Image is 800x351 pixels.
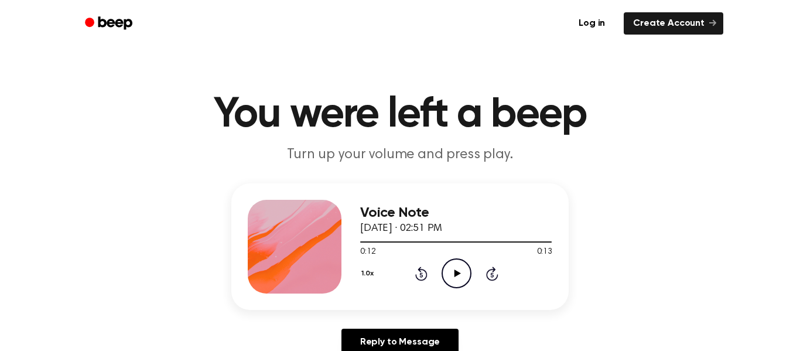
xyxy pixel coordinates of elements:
span: [DATE] · 02:51 PM [360,223,442,234]
button: 1.0x [360,264,378,284]
a: Create Account [624,12,723,35]
h3: Voice Note [360,205,552,221]
h1: You were left a beep [100,94,700,136]
span: 0:13 [537,246,552,258]
a: Log in [567,10,617,37]
span: 0:12 [360,246,375,258]
p: Turn up your volume and press play. [175,145,625,165]
a: Beep [77,12,143,35]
